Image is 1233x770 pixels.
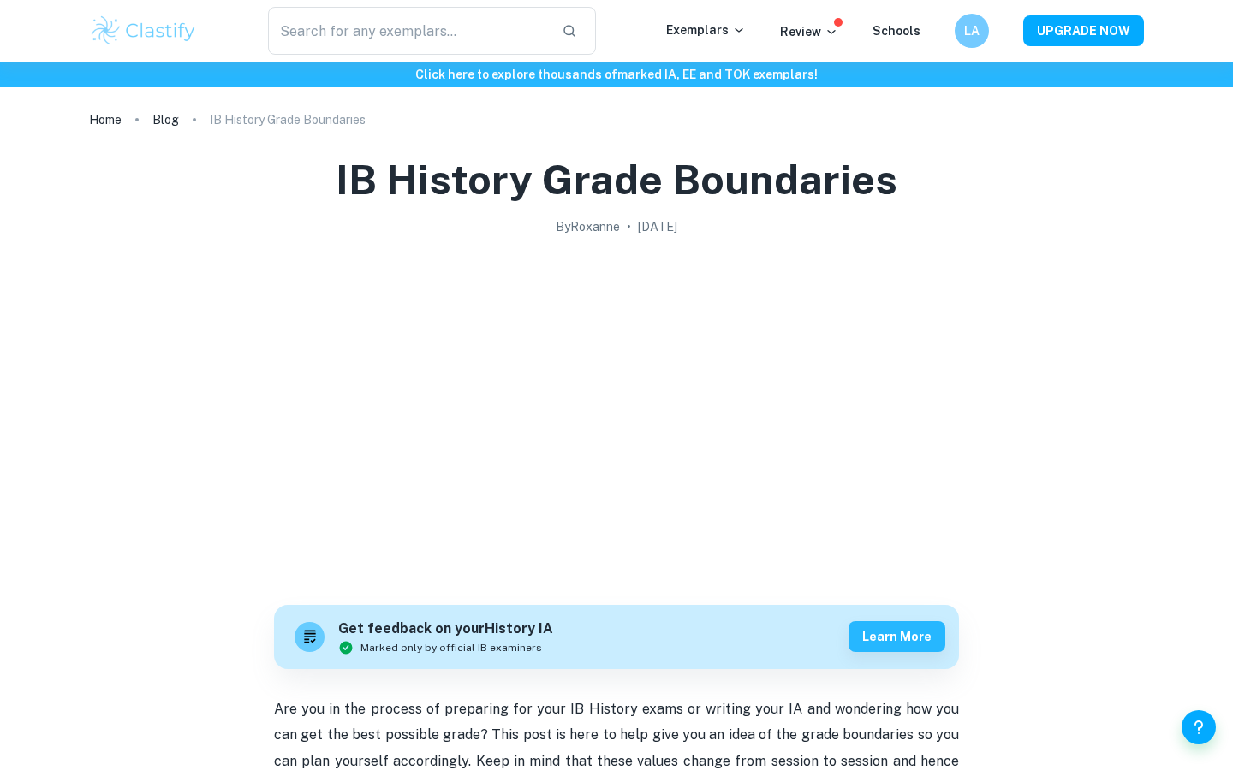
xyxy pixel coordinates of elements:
[3,65,1230,84] h6: Click here to explore thousands of marked IA, EE and TOK exemplars !
[89,108,122,132] a: Home
[873,24,920,38] a: Schools
[556,217,620,236] h2: By Roxanne
[962,21,982,40] h6: LA
[1182,710,1216,744] button: Help and Feedback
[210,110,366,129] p: IB History Grade Boundaries
[274,243,959,585] img: IB History Grade Boundaries cover image
[152,108,179,132] a: Blog
[89,14,198,48] img: Clastify logo
[849,621,945,652] button: Learn more
[336,152,897,207] h1: IB History Grade Boundaries
[627,217,631,236] p: •
[955,14,989,48] button: LA
[1023,15,1144,46] button: UPGRADE NOW
[666,21,746,39] p: Exemplars
[268,7,548,55] input: Search for any exemplars...
[780,22,838,41] p: Review
[638,217,677,236] h2: [DATE]
[338,619,553,640] h6: Get feedback on your History IA
[274,605,959,669] a: Get feedback on yourHistory IAMarked only by official IB examinersLearn more
[360,640,542,655] span: Marked only by official IB examiners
